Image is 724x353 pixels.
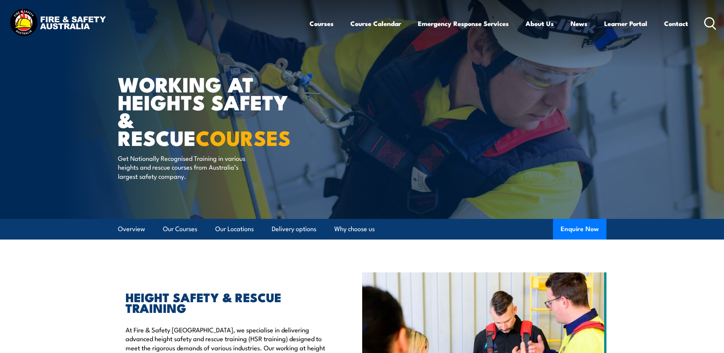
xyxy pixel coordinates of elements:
a: Delivery options [272,219,316,239]
a: Overview [118,219,145,239]
a: Emergency Response Services [418,13,509,34]
a: Courses [310,13,334,34]
a: About Us [526,13,554,34]
a: Why choose us [334,219,375,239]
strong: COURSES [196,121,291,153]
a: Contact [664,13,688,34]
a: News [571,13,587,34]
a: Our Courses [163,219,197,239]
a: Learner Portal [604,13,647,34]
button: Enquire Now [553,219,606,240]
h2: HEIGHT SAFETY & RESCUE TRAINING [126,291,327,313]
h1: WORKING AT HEIGHTS SAFETY & RESCUE [118,75,306,146]
a: Our Locations [215,219,254,239]
a: Course Calendar [350,13,401,34]
p: Get Nationally Recognised Training in various heights and rescue courses from Australia’s largest... [118,154,257,180]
